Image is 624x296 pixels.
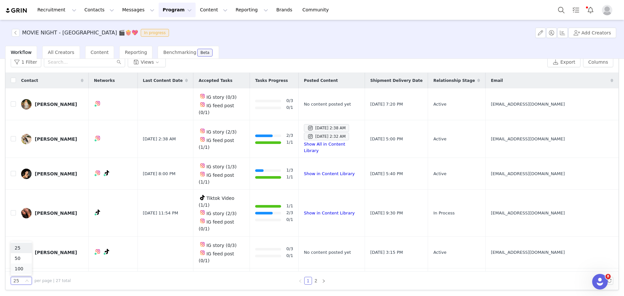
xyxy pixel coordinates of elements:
a: Show in Content Library [304,211,355,215]
span: Active [433,136,446,142]
li: 2 [312,277,320,285]
button: Program [159,3,196,17]
a: [PERSON_NAME] [21,134,84,144]
span: [DATE] 9:30 PM [370,210,403,216]
span: IG feed post (0/1) [199,251,234,263]
span: IG story (2/3) [206,211,237,216]
span: Relationship Stage [433,78,475,84]
img: 4bac422d-e7f6-4579-9edc-e4e24939dad3.jpg [21,208,32,218]
a: 0/1 [286,216,293,223]
span: Networks [94,78,115,84]
span: Workflow [11,50,32,55]
span: Last Content Date [143,78,183,84]
img: instagram.svg [200,137,205,142]
span: Tasks Progress [255,78,288,84]
span: [EMAIL_ADDRESS][DOMAIN_NAME] [491,249,565,256]
button: Columns [583,57,613,67]
span: Posted Content [304,78,338,84]
img: instagram.svg [200,94,205,99]
img: placeholder-profile.jpg [602,5,612,15]
span: [DATE] 3:15 PM [370,249,403,256]
img: instagram.svg [200,210,205,215]
button: 1 Filter [11,57,41,67]
a: 2 [312,277,319,284]
i: icon: right [322,279,326,283]
span: Tiktok Video (1/1) [199,196,234,208]
div: [DATE] 2:38 AM [307,124,346,132]
button: Search [554,3,568,17]
li: Next Page [320,277,328,285]
div: [PERSON_NAME] [35,136,77,142]
span: [EMAIL_ADDRESS][DOMAIN_NAME] [491,136,565,142]
div: 25 [13,277,19,284]
button: Views [128,57,166,67]
span: IG feed post (1/1) [199,173,234,185]
i: icon: search [117,60,121,64]
a: Brands [272,3,298,17]
img: grin logo [5,7,28,14]
a: 0/1 [286,104,293,111]
span: Email [491,78,503,84]
img: 14b08dd5-4042-422b-a55f-964638d68e6a.jpg [21,99,32,109]
div: No content posted yet [304,101,359,108]
span: per page | 27 total [34,278,71,284]
span: IG feed post (1/1) [199,138,234,150]
span: Content [91,50,109,55]
a: 1 [305,277,312,284]
div: [PERSON_NAME] [35,250,77,255]
button: Contacts [81,3,118,17]
div: [PERSON_NAME] [35,211,77,216]
h3: MOVIE NIGHT - [GEOGRAPHIC_DATA] 🎬🍿💖 [22,29,138,37]
img: instagram.svg [200,242,205,247]
img: instagram.svg [200,102,205,107]
img: instagram.svg [200,250,205,255]
a: Community [299,3,336,17]
span: Contact [21,78,38,84]
a: 2/3 [286,210,293,216]
span: Active [433,171,446,177]
img: instagram.svg [200,163,205,168]
button: Messages [118,3,158,17]
span: [object Object] [12,29,172,37]
button: Notifications [583,3,598,17]
img: 617c7f79-4db3-456a-91e9-2bda40644af7.jpg [21,134,32,144]
a: 1/1 [286,139,293,146]
span: Benchmarking [163,50,196,55]
img: instagram.svg [200,218,205,224]
span: Accepted Tasks [199,78,232,84]
span: [DATE] 11:54 PM [143,210,178,216]
img: instagram.svg [95,101,100,106]
button: Recruitment [33,3,80,17]
a: [PERSON_NAME] [21,208,84,218]
input: Search... [44,57,125,67]
img: instagram.svg [200,172,205,177]
span: [EMAIL_ADDRESS][DOMAIN_NAME] [491,101,565,108]
button: Export [547,57,580,67]
span: IG story (0/3) [206,95,237,100]
i: icon: left [298,279,302,283]
iframe: Intercom live chat [592,274,608,290]
span: IG story (1/3) [206,164,237,169]
a: 1/1 [286,174,293,181]
span: IG story (2/3) [206,129,237,135]
a: Tasks [569,3,583,17]
button: Profile [598,5,619,15]
a: 0/3 [286,246,293,252]
span: [EMAIL_ADDRESS][DOMAIN_NAME] [491,210,565,216]
img: instagram.svg [95,249,100,254]
div: [PERSON_NAME] [35,102,77,107]
span: [DATE] 7:20 PM [370,101,403,108]
button: Content [196,3,231,17]
li: 25 [11,243,32,253]
div: [DATE] 2:32 AM [307,133,346,140]
div: [PERSON_NAME] [35,171,77,176]
li: Previous Page [296,277,304,285]
a: 2/3 [286,132,293,139]
img: instagram.svg [200,128,205,134]
a: Show All in Content Library [304,142,345,153]
button: Reporting [232,3,272,17]
li: 50 [11,253,32,264]
span: Active [433,249,446,256]
span: Shipment Delivery Date [370,78,422,84]
span: All Creators [48,50,74,55]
